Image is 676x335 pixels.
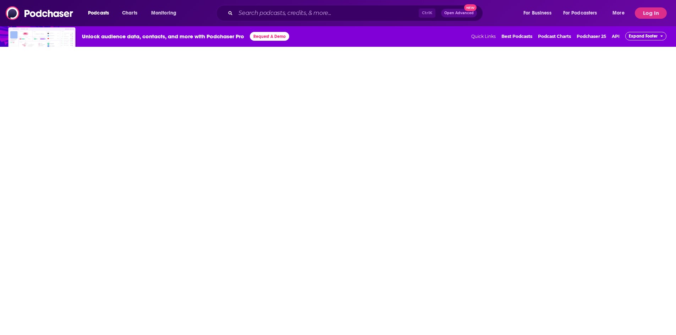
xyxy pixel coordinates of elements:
[441,9,477,17] button: Open AdvancedNew
[419,9,435,18] span: Ctrl K
[151,8,176,18] span: Monitoring
[608,7,633,19] button: open menu
[559,7,608,19] button: open menu
[523,8,551,18] span: For Business
[471,34,496,39] span: Quick Links
[464,4,477,11] span: New
[635,7,667,19] button: Log In
[444,11,474,15] span: Open Advanced
[83,7,118,19] button: open menu
[625,32,666,40] button: Expand Footer
[122,8,137,18] span: Charts
[88,8,109,18] span: Podcasts
[563,8,597,18] span: For Podcasters
[518,7,560,19] button: open menu
[223,5,490,21] div: Search podcasts, credits, & more...
[117,7,142,19] a: Charts
[612,34,620,39] a: API
[82,33,244,40] span: Unlock audience data, contacts, and more with Podchaser Pro
[8,27,77,47] img: Insights visual
[577,34,606,39] a: Podchaser 25
[501,34,532,39] a: Best Podcasts
[146,7,186,19] button: open menu
[612,8,625,18] span: More
[629,34,658,39] span: Expand Footer
[538,34,571,39] a: Podcast Charts
[250,32,289,41] button: Request A Demo
[6,6,74,20] img: Podchaser - Follow, Share and Rate Podcasts
[236,7,419,19] input: Search podcasts, credits, & more...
